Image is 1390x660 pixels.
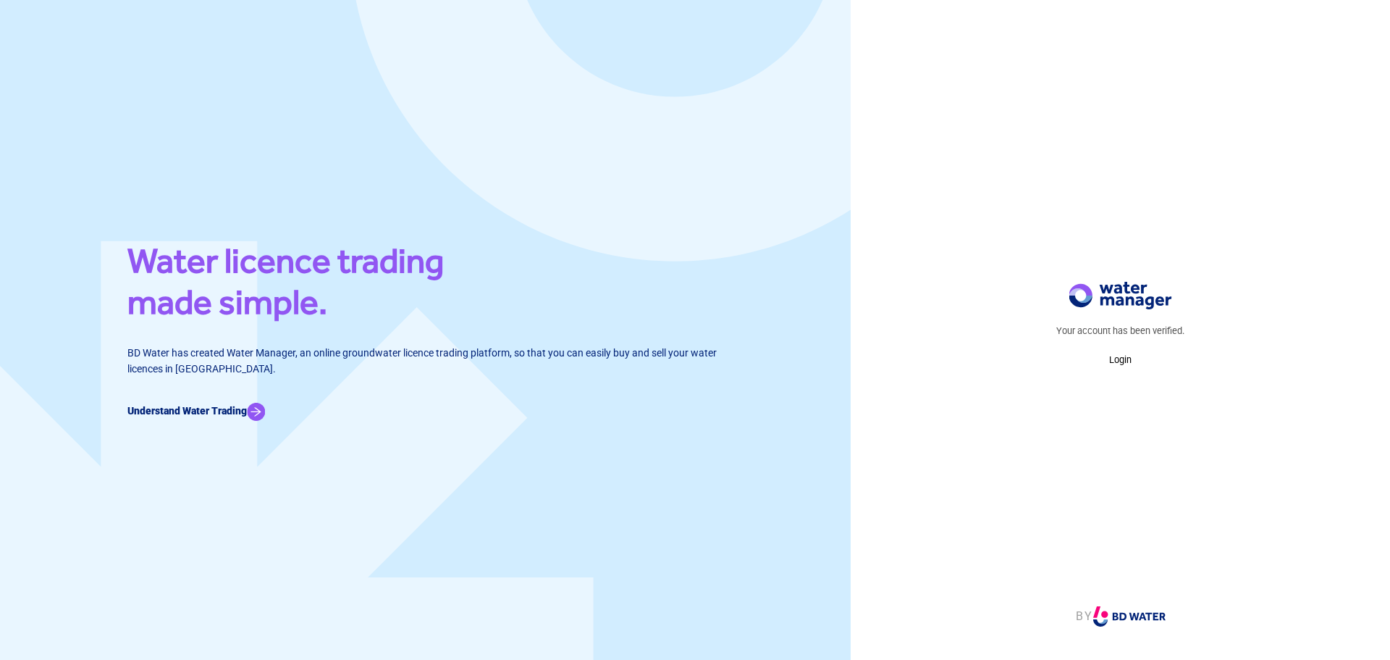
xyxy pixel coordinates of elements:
[127,405,265,417] a: Understand Water Trading
[1093,606,1166,627] img: Logo
[1076,609,1166,623] a: BY
[127,345,723,377] p: BD Water has created Water Manager, an online groundwater licence trading platform, so that you c...
[247,403,265,421] img: Arrow Icon
[1069,282,1172,309] img: Logo
[127,239,723,330] h1: Water licence trading made simple.
[1056,353,1184,367] p: Login
[1056,324,1184,338] p: Your account has been verified.
[127,405,247,417] b: Understand Water Trading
